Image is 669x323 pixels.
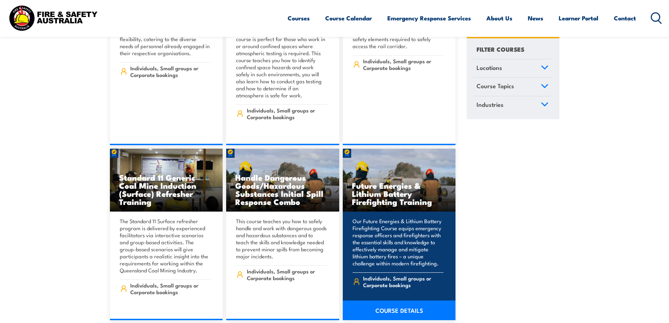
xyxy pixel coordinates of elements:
[363,275,444,288] span: Individuals, Small groups or Corporate bookings
[614,9,636,27] a: Contact
[343,149,456,212] img: Fire Team Operations
[236,218,327,260] p: This course teaches you how to safely handle and work with dangerous goods and hazardous substanc...
[353,218,444,267] p: Our Future Energies & Lithium Battery Firefighting Course equips emergency response officers and ...
[110,149,223,212] a: Standard 11 Generic Coal Mine Induction (Surface) Refresher Training
[110,149,223,212] img: Standard 11 Generic Coal Mine Induction (Surface) TRAINING (1)
[473,78,552,96] a: Course Topics
[387,9,471,27] a: Emergency Response Services
[528,9,543,27] a: News
[473,59,552,78] a: Locations
[559,9,598,27] a: Learner Portal
[473,96,552,115] a: Industries
[477,44,524,54] h4: FILTER COURSES
[363,58,444,71] span: Individuals, Small groups or Corporate bookings
[120,218,211,274] p: The Standard 11 Surface refresher program is delivered by experienced facilitators via interactiv...
[247,268,327,281] span: Individuals, Small groups or Corporate bookings
[325,9,372,27] a: Course Calendar
[226,149,339,212] img: Fire Team Operations
[352,181,447,206] h3: Future Energies & Lithium Battery Firefighting Training
[226,149,339,212] a: Handle Dangerous Goods/Hazardous Substances Initial Spill Response Combo
[477,63,502,72] span: Locations
[236,21,327,99] p: Our nationally accredited confined space entry and gas testing training course is perfect for tho...
[119,173,214,206] h3: Standard 11 Generic Coal Mine Induction (Surface) Refresher Training
[130,65,211,78] span: Individuals, Small groups or Corporate bookings
[288,9,310,27] a: Courses
[477,82,514,91] span: Course Topics
[247,107,327,120] span: Individuals, Small groups or Corporate bookings
[486,9,512,27] a: About Us
[235,173,330,206] h3: Handle Dangerous Goods/Hazardous Substances Initial Spill Response Combo
[130,282,211,295] span: Individuals, Small groups or Corporate bookings
[343,149,456,212] a: Future Energies & Lithium Battery Firefighting Training
[120,21,211,57] p: Our Confined Space Entry Training has been restructured to offer enhanced flexibility, catering t...
[343,301,456,320] a: COURSE DETAILS
[477,100,504,109] span: Industries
